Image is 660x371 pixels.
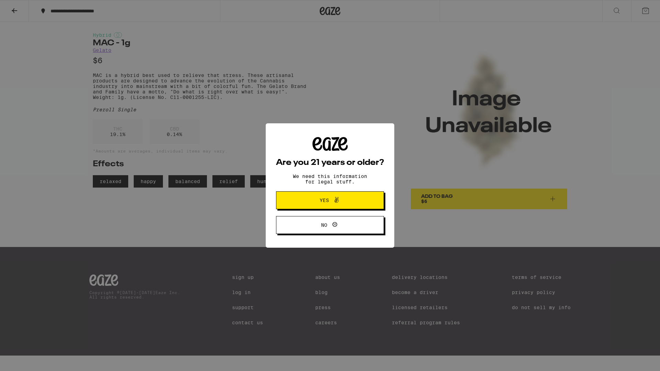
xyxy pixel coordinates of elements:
p: We need this information for legal stuff. [287,173,373,184]
h2: Are you 21 years or older? [276,159,384,167]
span: Yes [320,198,329,203]
span: No [321,223,327,227]
button: No [276,216,384,234]
button: Yes [276,191,384,209]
